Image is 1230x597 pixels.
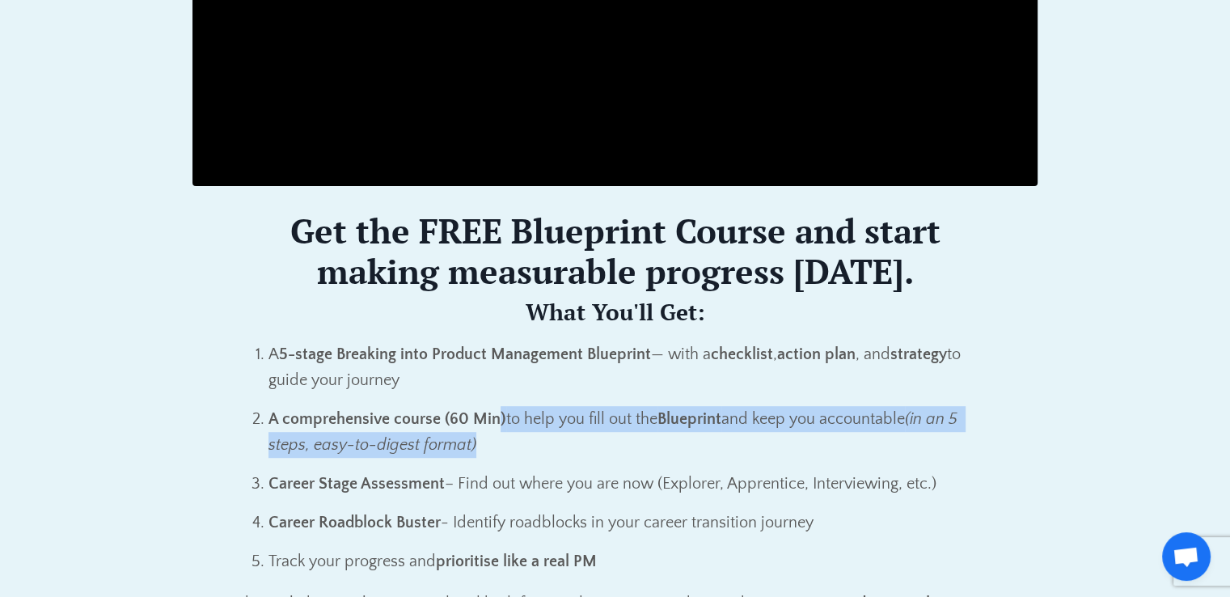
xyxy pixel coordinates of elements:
strong: Blueprint [657,410,721,428]
a: Open chat [1162,532,1211,581]
strong: What You'll Get: [526,297,705,327]
strong: prioritise like a real PM [436,553,597,570]
p: – Find out where you are now (Explorer, Apprentice, Interviewing, etc.) [268,471,995,497]
strong: Career Stage Assessment [268,475,445,493]
strong: checklist [711,345,773,363]
strong: 5-stage Breaking into Product Management Blueprint [279,345,651,363]
h2: Get the FREE Blueprint Course and start making measurable progress [DATE]. [236,210,995,292]
p: - Identify roadblocks in your career transition journey [268,510,995,536]
p: to help you fill out the and keep you accountable [268,406,995,458]
p: A — with a , , and to guide your journey [268,341,995,393]
strong: strategy [890,345,947,363]
strong: action plan [777,345,856,363]
p: Track your progress and [268,548,995,574]
strong: A comprehensive course (60 Min) [268,410,506,428]
strong: Career Roadblock Buster [268,514,441,531]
